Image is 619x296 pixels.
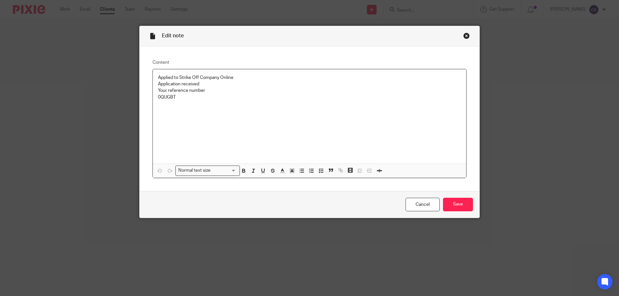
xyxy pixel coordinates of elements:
[406,198,440,212] a: Cancel
[158,87,461,94] p: Your reference number
[443,198,473,212] input: Save
[158,74,461,81] p: Applied to Strike Off Company Online
[175,166,240,176] div: Search for option
[213,167,236,174] input: Search for option
[152,59,467,66] label: Content
[463,33,470,39] div: Close this dialog window
[158,94,461,100] p: 0QUGBT
[177,167,212,174] span: Normal text size
[162,33,184,38] span: Edit note
[158,81,461,87] p: Application received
